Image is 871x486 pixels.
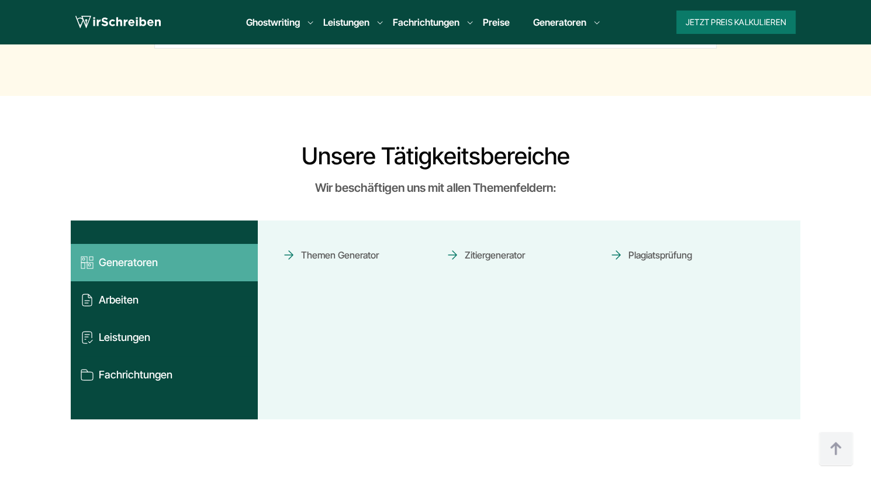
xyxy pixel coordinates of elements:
h2: Unsere Tätigkeitsbereiche [71,142,800,170]
img: Arbeiten [80,293,94,307]
a: Fachrichtungen [393,15,459,29]
button: Arbeiten [71,281,258,319]
a: Ghostwriting [246,15,300,29]
a: Preise [483,16,510,28]
a: Themen Generator [282,244,379,265]
img: button top [818,432,853,467]
button: Leistungen [71,319,258,356]
img: Fachrichtungen [80,368,94,382]
img: logo wirschreiben [75,13,161,31]
img: Generatoren [80,256,94,270]
a: Generatoren [533,15,586,29]
span: Zitiergenerator [445,244,525,265]
a: Plagiatsprüfung [609,244,692,265]
img: Leistungen [80,330,94,344]
button: Jetzt Preis kalkulieren [676,11,796,34]
button: Fachrichtungen [71,356,258,394]
div: Wir beschäftigen uns mit allen Themenfeldern: [71,178,800,197]
button: Generatoren [71,244,258,281]
a: Leistungen [323,15,369,29]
